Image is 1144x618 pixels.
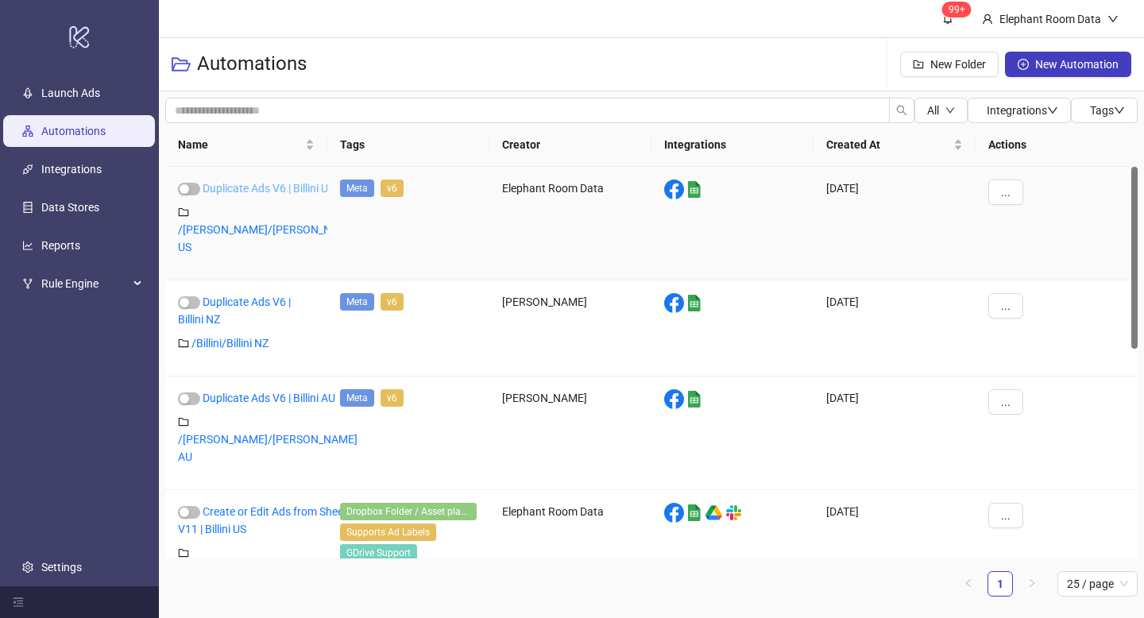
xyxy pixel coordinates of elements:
div: [DATE] [814,377,976,490]
span: Created At [826,136,950,153]
span: Integrations [987,104,1058,117]
a: Settings [41,561,82,574]
li: 1 [987,571,1013,597]
button: New Automation [1005,52,1131,77]
a: Reports [41,239,80,252]
div: [DATE] [814,280,976,377]
th: Name [165,123,327,167]
span: ... [1001,509,1011,522]
span: Name [178,136,302,153]
span: left [964,578,973,588]
div: Elephant Room Data [489,167,651,280]
span: plus-circle [1018,59,1029,70]
span: 25 / page [1067,572,1128,596]
span: All [927,104,939,117]
span: down [945,106,955,115]
span: folder-open [172,55,191,74]
a: /Billini/Billini NZ [191,337,269,350]
button: Tagsdown [1071,98,1138,123]
span: folder [178,207,189,218]
sup: 1646 [942,2,972,17]
span: down [1114,105,1125,116]
th: Tags [327,123,489,167]
a: Duplicate Ads V6 | Billini US [203,182,334,195]
span: user [982,14,993,25]
div: [PERSON_NAME] [489,377,651,490]
button: ... [988,180,1023,205]
div: [PERSON_NAME] [489,280,651,377]
span: Dropbox Folder / Asset placement detection [340,503,477,520]
span: Rule Engine [41,268,129,299]
span: v6 [381,293,404,311]
button: ... [988,293,1023,319]
span: New Folder [930,58,986,71]
span: v6 [381,180,404,197]
li: Previous Page [956,571,981,597]
span: right [1027,578,1037,588]
span: ... [1001,186,1011,199]
th: Creator [489,123,651,167]
a: /[PERSON_NAME]/[PERSON_NAME] AU [178,433,357,463]
span: folder [178,547,189,558]
span: menu-fold [13,597,24,608]
div: Page Size [1057,571,1138,597]
button: right [1019,571,1045,597]
span: search [896,105,907,116]
span: Meta [340,293,374,311]
th: Created At [814,123,976,167]
a: Data Stores [41,201,99,214]
span: Tags [1090,104,1125,117]
span: folder [178,338,189,349]
div: [DATE] [814,167,976,280]
th: Integrations [651,123,814,167]
span: New Automation [1035,58,1119,71]
a: Duplicate Ads V6 | Billini NZ [178,295,291,326]
span: bell [942,13,953,24]
span: folder [178,416,189,427]
th: Actions [976,123,1138,167]
h3: Automations [197,52,307,77]
a: Automations [41,125,106,137]
button: ... [988,389,1023,415]
span: ... [1001,299,1011,312]
button: Integrationsdown [968,98,1071,123]
a: Launch Ads [41,87,100,99]
button: ... [988,503,1023,528]
span: Meta [340,180,374,197]
a: Duplicate Ads V6 | Billini AU [203,392,335,404]
a: /[PERSON_NAME]/[PERSON_NAME] US [178,223,357,253]
span: folder-add [913,59,924,70]
button: left [956,571,981,597]
span: ... [1001,396,1011,408]
button: Alldown [914,98,968,123]
span: Supports Ad Labels [340,523,436,541]
span: down [1047,105,1058,116]
span: fork [22,278,33,289]
a: Create or Edit Ads from Sheet V11 | Billini US [178,505,347,535]
li: Next Page [1019,571,1045,597]
span: v6 [381,389,404,407]
a: Integrations [41,163,102,176]
a: 1 [988,572,1012,596]
span: GDrive Support [340,544,417,562]
span: down [1107,14,1119,25]
div: Elephant Room Data [993,10,1107,28]
button: New Folder [900,52,999,77]
span: Meta [340,389,374,407]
